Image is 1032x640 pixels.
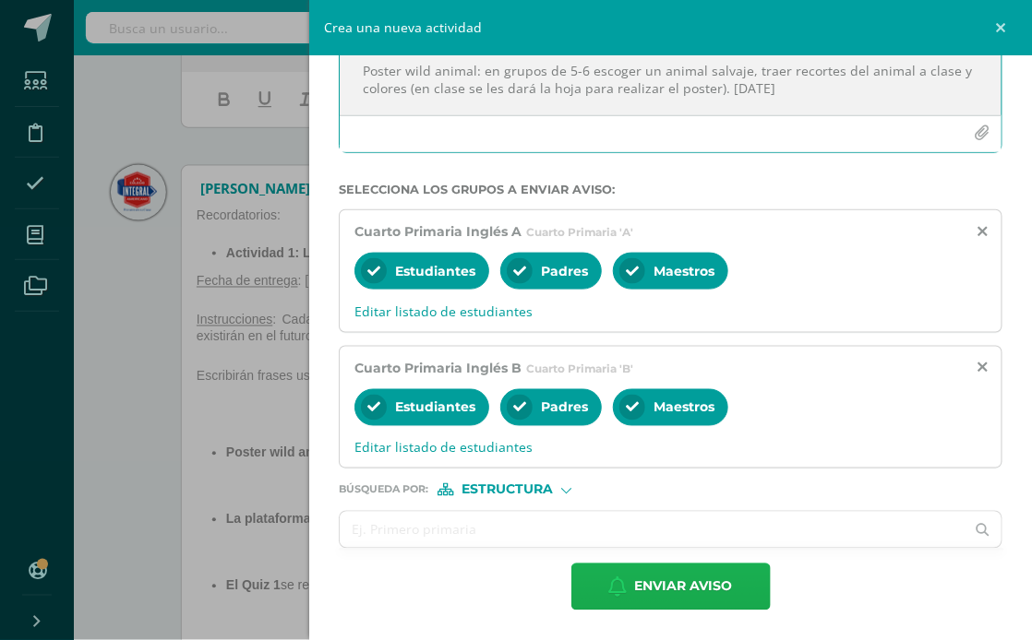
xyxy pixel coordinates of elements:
span: Maestros [654,263,714,279]
div: [object Object] [438,483,576,496]
button: Enviar aviso [571,563,771,610]
span: Estudiantes [395,399,475,416]
span: Padres [541,263,588,279]
span: Estudiantes [395,263,475,279]
span: Padres [541,399,588,416]
label: Selecciona los grupos a enviar aviso : [339,183,1002,196]
input: Ej. Primero primaria [340,512,965,548]
textarea: Recordatorios: Actividad 1: La tarjeta del futuro Fecha de entrega: [DATE][PERSON_NAME] Instrucci... [340,23,1002,115]
span: Cuarto Primaria Inglés A [354,223,522,240]
span: Cuarto Primaria 'B' [526,361,633,375]
span: Cuarto Primaria 'A' [526,225,633,239]
span: Estructura [462,485,553,495]
span: Maestros [654,399,714,416]
span: Enviar aviso [635,564,733,610]
span: Búsqueda por : [339,485,428,495]
span: Editar listado de estudiantes [354,302,987,320]
span: Cuarto Primaria Inglés B [354,360,522,376]
span: Editar listado de estudiantes [354,439,987,456]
